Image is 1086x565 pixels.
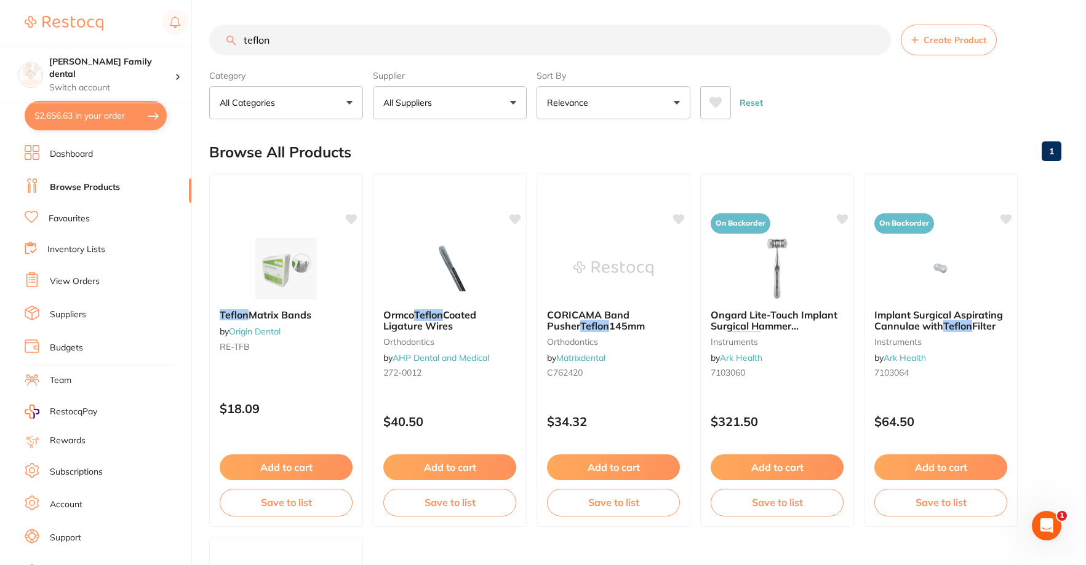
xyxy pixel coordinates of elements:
[383,97,437,109] p: All Suppliers
[50,148,93,160] a: Dashboard
[383,309,414,321] span: Ormco
[874,309,1003,332] span: Implant Surgical Aspirating Cannulae with
[874,454,1007,480] button: Add to cart
[50,309,86,321] a: Suppliers
[547,309,629,332] span: CORICAMA Band Pusher
[711,337,844,347] small: instruments
[414,309,443,321] em: Teflon
[609,320,645,332] span: 145mm
[547,309,680,332] b: CORICAMA Band Pusher Teflon 145mm
[737,238,817,299] img: Ongard Lite-Touch Implant Surgical Hammer with Teflon Head Lite-Touch
[732,331,761,344] em: Teflon
[580,320,609,332] em: Teflon
[383,489,516,516] button: Save to list
[711,454,844,480] button: Add to cart
[547,454,680,480] button: Add to cart
[25,405,39,419] img: RestocqPay
[49,56,175,80] h4: Westbrook Family dental
[874,309,1007,332] b: Implant Surgical Aspirating Cannulae with Teflon Filter
[25,9,103,38] a: Restocq Logo
[874,337,1007,347] small: instruments
[711,489,844,516] button: Save to list
[547,489,680,516] button: Save to list
[50,499,82,511] a: Account
[50,181,120,194] a: Browse Products
[736,86,767,119] button: Reset
[50,342,83,354] a: Budgets
[25,101,167,130] button: $2,656.63 in your order
[537,86,690,119] button: Relevance
[383,309,476,332] span: Coated Ligature Wires
[761,331,837,344] span: Head Lite-Touch
[47,243,105,256] a: Inventory Lists
[383,454,516,480] button: Add to cart
[1042,139,1061,164] a: 1
[943,320,972,332] em: Teflon
[383,309,516,332] b: Ormco Teflon Coated Ligature Wires
[49,82,175,94] p: Switch account
[246,238,326,299] img: Teflon Matrix Bands
[249,309,311,321] span: Matrix Bands
[711,352,762,363] span: by
[874,489,1007,516] button: Save to list
[884,352,926,363] a: Ark Health
[19,63,42,86] img: Westbrook Family dental
[209,25,891,55] input: Search Products
[924,35,986,45] span: Create Product
[25,16,103,31] img: Restocq Logo
[220,489,353,516] button: Save to list
[972,320,996,332] span: Filter
[547,352,605,363] span: by
[209,86,363,119] button: All Categories
[711,213,770,234] span: On Backorder
[383,367,421,378] span: 272-0012
[50,435,86,447] a: Rewards
[383,352,489,363] span: by
[573,238,653,299] img: CORICAMA Band Pusher Teflon 145mm
[373,86,527,119] button: All Suppliers
[50,275,100,288] a: View Orders
[874,367,909,378] span: 7103064
[373,70,527,81] label: Supplier
[220,309,353,320] b: Teflon Matrix Bands
[711,309,837,344] span: Ongard Lite-Touch Implant Surgical Hammer with
[901,25,997,55] button: Create Product
[220,454,353,480] button: Add to cart
[720,352,762,363] a: Ark Health
[711,309,844,332] b: Ongard Lite-Touch Implant Surgical Hammer with Teflon Head Lite-Touch
[220,341,250,352] span: RE-TFB
[220,326,281,337] span: by
[220,97,280,109] p: All Categories
[50,532,81,544] a: Support
[383,414,516,429] p: $40.50
[50,466,103,478] a: Subscriptions
[209,70,363,81] label: Category
[547,414,680,429] p: $34.32
[874,352,926,363] span: by
[1057,511,1067,521] span: 1
[547,337,680,347] small: orthodontics
[50,406,97,418] span: RestocqPay
[711,414,844,429] p: $321.50
[547,367,583,378] span: C762420
[50,374,71,387] a: Team
[25,405,97,419] a: RestocqPay
[220,309,249,321] em: Teflon
[410,238,490,299] img: Ormco Teflon Coated Ligature Wires
[220,401,353,416] p: $18.09
[383,337,516,347] small: orthodontics
[711,367,745,378] span: 7103060
[229,326,281,337] a: Origin Dental
[49,213,90,225] a: Favourites
[901,238,981,299] img: Implant Surgical Aspirating Cannulae with Teflon Filter
[537,70,690,81] label: Sort By
[209,144,351,161] h2: Browse All Products
[556,352,605,363] a: Matrixdental
[393,352,489,363] a: AHP Dental and Medical
[547,97,593,109] p: Relevance
[874,414,1007,429] p: $64.50
[874,213,934,234] span: On Backorder
[1032,511,1061,540] iframe: Intercom live chat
